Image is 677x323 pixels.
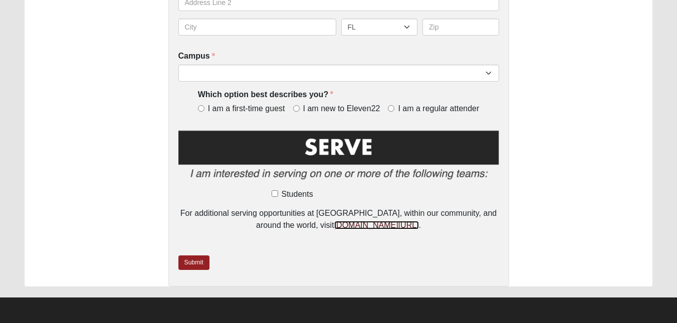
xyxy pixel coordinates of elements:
label: Which option best describes you? [198,89,333,101]
span: I am new to Eleven22 [303,103,380,115]
a: [DOMAIN_NAME][URL] [334,221,419,229]
span: Students [282,188,313,200]
a: Submit [178,255,209,270]
input: I am new to Eleven22 [293,105,300,112]
label: Campus [178,51,215,62]
div: For additional serving opportunities at [GEOGRAPHIC_DATA], within our community, and around the w... [178,207,499,231]
input: City [178,19,336,36]
input: Zip [422,19,499,36]
input: I am a regular attender [388,105,394,112]
span: I am a regular attender [398,103,479,115]
span: I am a first-time guest [208,103,285,115]
input: Students [272,190,278,197]
img: Serve2.png [178,129,499,186]
input: I am a first-time guest [198,105,204,112]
